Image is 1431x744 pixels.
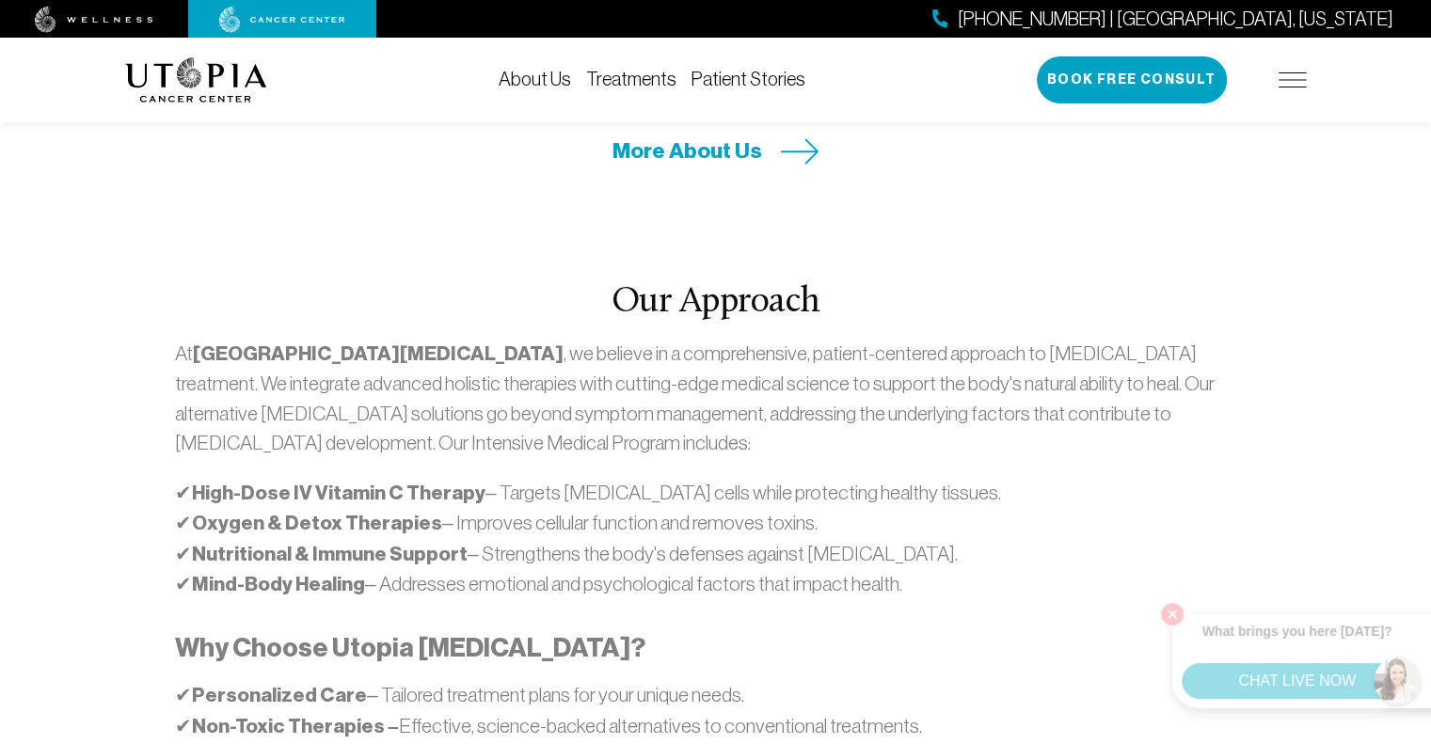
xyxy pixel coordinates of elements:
img: icon-hamburger [1279,72,1307,87]
h2: Our Approach [175,283,1256,323]
strong: Mind-Body Healing [192,572,365,596]
strong: Personalized Care [192,683,367,707]
a: Treatments [586,69,676,89]
strong: High-Dose IV Vitamin C Therapy [192,481,485,505]
p: ✔ – Targets [MEDICAL_DATA] cells while protecting healthy tissues. ✔ – Improves cellular function... [175,478,1256,600]
span: More About Us [612,136,762,166]
strong: Nutritional & Immune Support [192,542,468,566]
a: About Us [499,69,571,89]
strong: Non-Toxic Therapies – [192,714,399,738]
img: logo [125,57,267,103]
a: More About Us [612,136,819,166]
img: wellness [35,7,153,33]
strong: Why Choose Utopia [MEDICAL_DATA]? [175,632,645,663]
a: [PHONE_NUMBER] | [GEOGRAPHIC_DATA], [US_STATE] [932,6,1393,33]
img: cancer center [219,7,345,33]
p: At , we believe in a comprehensive, patient-centered approach to [MEDICAL_DATA] treatment. We int... [175,339,1256,458]
a: Patient Stories [692,69,805,89]
strong: Oxygen & Detox Therapies [192,511,442,535]
button: Book Free Consult [1037,56,1227,103]
strong: [GEOGRAPHIC_DATA][MEDICAL_DATA] [193,341,564,366]
span: [PHONE_NUMBER] | [GEOGRAPHIC_DATA], [US_STATE] [958,6,1393,33]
